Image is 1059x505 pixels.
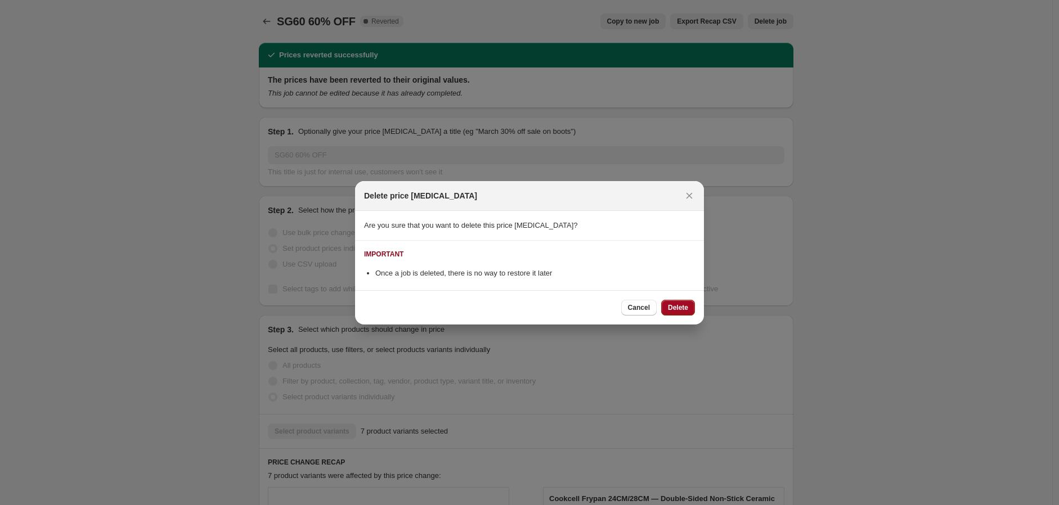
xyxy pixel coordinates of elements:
[668,303,688,312] span: Delete
[628,303,650,312] span: Cancel
[621,300,657,315] button: Cancel
[661,300,695,315] button: Delete
[375,268,695,279] li: Once a job is deleted, there is no way to restore it later
[681,188,697,204] button: Close
[364,250,403,259] div: IMPORTANT
[364,221,578,229] span: Are you sure that you want to delete this price [MEDICAL_DATA]?
[364,190,477,201] h2: Delete price [MEDICAL_DATA]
